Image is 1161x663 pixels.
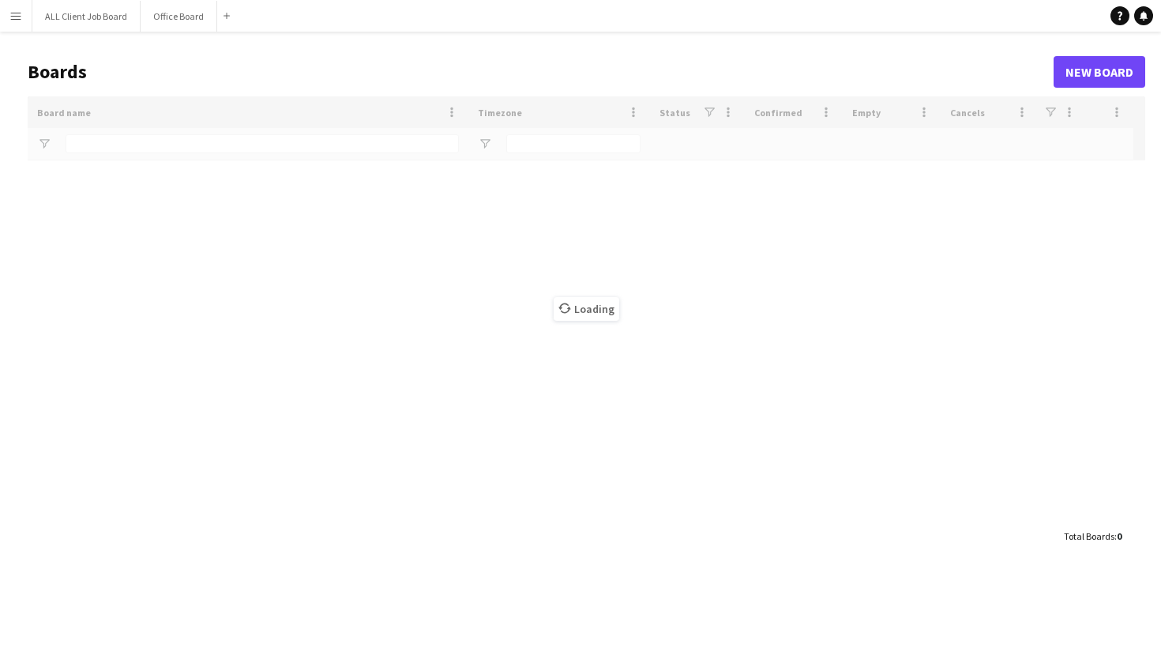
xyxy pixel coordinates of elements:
[28,60,1054,84] h1: Boards
[1064,521,1122,552] div: :
[1054,56,1145,88] a: New Board
[32,1,141,32] button: ALL Client Job Board
[1064,530,1114,542] span: Total Boards
[1117,530,1122,542] span: 0
[141,1,217,32] button: Office Board
[554,297,619,321] span: Loading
